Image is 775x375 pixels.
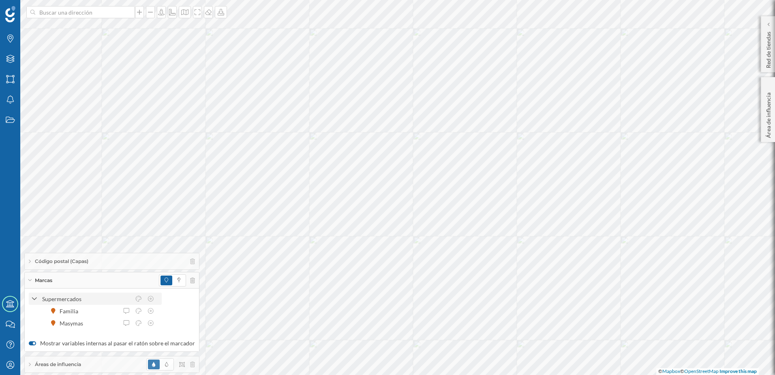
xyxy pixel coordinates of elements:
[29,339,195,347] label: Mostrar variables internas al pasar el ratón sobre el marcador
[42,295,131,303] div: Supermercados
[764,28,773,68] p: Red de tiendas
[16,6,45,13] span: Soporte
[764,89,773,138] p: Área de influencia
[35,361,81,368] span: Áreas de influencia
[656,368,759,375] div: © ©
[60,307,82,315] div: Familia
[35,277,52,284] span: Marcas
[662,368,680,374] a: Mapbox
[60,319,87,328] div: Masymas
[5,6,15,22] img: Geoblink Logo
[684,368,719,374] a: OpenStreetMap
[719,368,757,374] a: Improve this map
[35,258,88,265] span: Código postal (Capas)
